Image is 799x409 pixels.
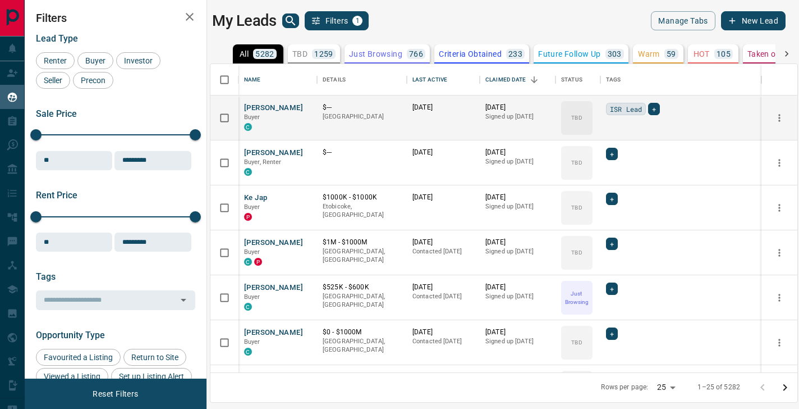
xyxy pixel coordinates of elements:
p: $1M - $1000M [323,238,401,247]
h2: Filters [36,11,195,25]
p: [GEOGRAPHIC_DATA], [GEOGRAPHIC_DATA] [323,292,401,310]
p: [DATE] [485,103,550,112]
p: [DATE] [412,372,474,382]
p: [DATE] [485,193,550,202]
button: Filters1 [305,11,369,30]
p: [DATE] [412,328,474,337]
p: Signed up [DATE] [485,202,550,211]
p: All [240,50,249,58]
div: Details [323,64,346,96]
h1: My Leads [212,12,277,30]
p: TBD [571,113,582,122]
p: $--- [323,103,401,112]
button: more [771,199,788,216]
button: Go to next page [774,376,796,399]
div: Precon [73,72,113,89]
span: + [610,283,614,294]
p: [DATE] [412,193,474,202]
p: Future Follow Up [538,50,600,58]
div: property.ca [254,258,262,266]
p: [DATE] [485,372,550,382]
p: [DATE] [412,238,474,247]
p: Etobicoke, [GEOGRAPHIC_DATA] [323,202,401,220]
div: Claimed Date [485,64,526,96]
div: Tags [600,64,761,96]
span: Renter [40,56,71,65]
button: Reset Filters [85,384,145,403]
p: Contacted [DATE] [412,247,474,256]
span: Precon [77,76,109,85]
span: Tags [36,271,56,282]
span: Lead Type [36,33,78,44]
p: Warm [638,50,660,58]
p: Contacted [DATE] [412,337,474,346]
p: Signed up [DATE] [485,247,550,256]
button: more [771,244,788,261]
button: more [771,110,788,126]
span: Buyer [81,56,109,65]
p: Contacted [DATE] [412,292,474,301]
p: 5282 [255,50,274,58]
button: Open [176,292,191,308]
span: Rent Price [36,190,77,201]
div: + [606,283,618,295]
span: + [610,193,614,204]
p: 105 [717,50,731,58]
div: Return to Site [123,349,186,366]
p: [GEOGRAPHIC_DATA], [GEOGRAPHIC_DATA] [323,247,401,265]
span: Buyer [244,203,260,211]
span: ISR Lead [610,103,642,115]
span: Sale Price [36,108,77,119]
div: Seller [36,72,70,89]
button: [PERSON_NAME] [244,238,303,248]
p: Rows per page: [601,383,648,392]
div: Status [555,64,600,96]
button: more [771,289,788,306]
p: $658K - $658K [323,372,401,382]
div: + [648,103,660,115]
p: [DATE] [412,283,474,292]
p: [DATE] [485,283,550,292]
span: Buyer [244,338,260,346]
button: Manage Tabs [651,11,715,30]
div: condos.ca [244,258,252,266]
p: 303 [608,50,622,58]
p: Signed up [DATE] [485,337,550,346]
p: TBD [571,203,582,212]
div: Investor [116,52,160,69]
span: Investor [120,56,157,65]
div: Claimed Date [480,64,555,96]
div: property.ca [244,213,252,221]
button: [PERSON_NAME] [244,372,303,383]
p: [GEOGRAPHIC_DATA], [GEOGRAPHIC_DATA] [323,337,401,355]
p: [DATE] [412,103,474,112]
span: Buyer [244,248,260,256]
button: more [771,334,788,351]
span: + [610,148,614,160]
p: 59 [667,50,676,58]
div: Set up Listing Alert [111,368,192,385]
span: Buyer [244,293,260,301]
span: 1 [353,17,361,25]
div: Details [317,64,407,96]
div: condos.ca [244,123,252,131]
p: TBD [571,248,582,257]
p: [DATE] [485,238,550,247]
p: $--- [323,148,401,157]
button: New Lead [721,11,786,30]
p: HOT [694,50,710,58]
span: Viewed a Listing [40,372,104,381]
button: more [771,154,788,171]
p: [DATE] [485,328,550,337]
span: + [610,238,614,249]
div: Viewed a Listing [36,368,108,385]
span: Opportunity Type [36,330,105,340]
span: + [610,328,614,339]
div: + [606,328,618,340]
span: Set up Listing Alert [115,372,188,381]
button: [PERSON_NAME] [244,283,303,293]
p: $1000K - $1000K [323,193,401,202]
span: + [652,103,656,115]
button: Ke Jap [244,193,267,203]
div: Last Active [407,64,480,96]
